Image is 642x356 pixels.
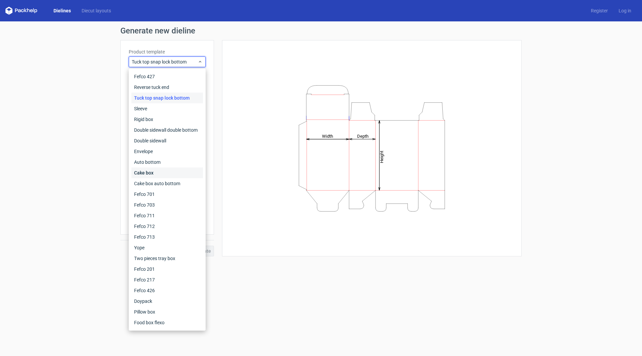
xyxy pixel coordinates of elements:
div: Cake box auto bottom [131,178,203,189]
span: Tuck top snap lock bottom [132,58,198,65]
div: Fefco 201 [131,264,203,274]
a: Log in [613,7,637,14]
div: Reverse tuck end [131,82,203,93]
div: Cake box [131,167,203,178]
div: Double sidewall [131,135,203,146]
label: Product template [129,48,206,55]
div: Sleeve [131,103,203,114]
a: Dielines [48,7,76,14]
div: Two pieces tray box [131,253,203,264]
div: Fefco 701 [131,189,203,200]
tspan: Height [379,150,384,163]
div: Fefco 426 [131,285,203,296]
div: Fefco 713 [131,232,203,242]
div: Fefco 711 [131,210,203,221]
div: Rigid box [131,114,203,125]
div: Fefco 427 [131,71,203,82]
div: Pillow box [131,307,203,317]
a: Diecut layouts [76,7,116,14]
tspan: Depth [357,133,368,138]
div: Envelope [131,146,203,157]
div: Yope [131,242,203,253]
tspan: Width [322,133,333,138]
div: Food box flexo [131,317,203,328]
div: Fefco 217 [131,274,203,285]
a: Register [585,7,613,14]
div: Auto bottom [131,157,203,167]
div: Fefco 712 [131,221,203,232]
div: Tuck top snap lock bottom [131,93,203,103]
div: Fefco 703 [131,200,203,210]
div: Doypack [131,296,203,307]
h1: Generate new dieline [120,27,522,35]
div: Double sidewall double bottom [131,125,203,135]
